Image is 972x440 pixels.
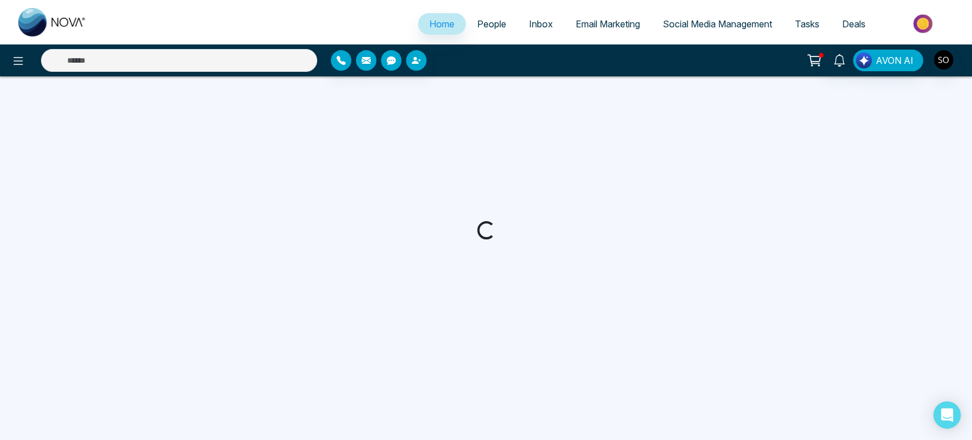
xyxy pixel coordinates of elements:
[564,13,651,35] a: Email Marketing
[418,13,466,35] a: Home
[856,52,872,68] img: Lead Flow
[831,13,877,35] a: Deals
[842,18,866,30] span: Deals
[853,50,923,71] button: AVON AI
[876,54,913,67] span: AVON AI
[576,18,640,30] span: Email Marketing
[429,18,454,30] span: Home
[518,13,564,35] a: Inbox
[933,401,961,429] div: Open Intercom Messenger
[477,18,506,30] span: People
[651,13,784,35] a: Social Media Management
[663,18,772,30] span: Social Media Management
[466,13,518,35] a: People
[529,18,553,30] span: Inbox
[934,50,953,70] img: User Avatar
[795,18,819,30] span: Tasks
[883,11,965,36] img: Market-place.gif
[18,8,87,36] img: Nova CRM Logo
[784,13,831,35] a: Tasks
